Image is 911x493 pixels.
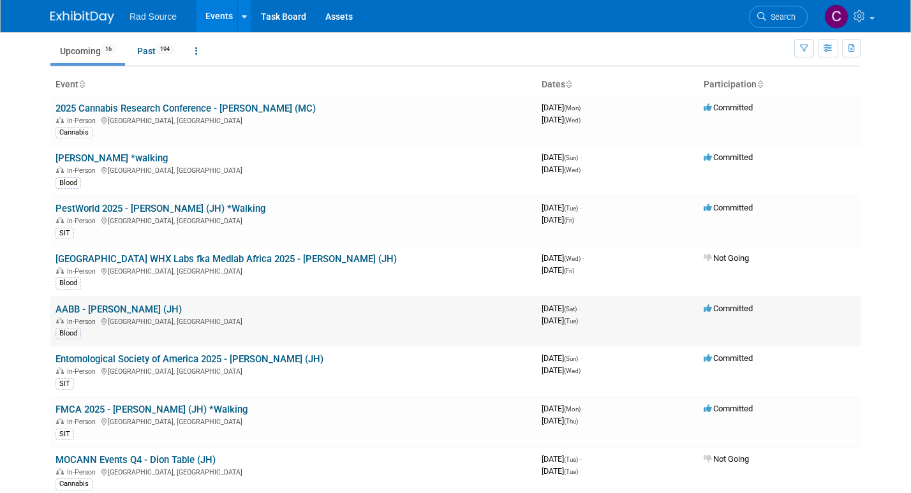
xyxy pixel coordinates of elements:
img: In-Person Event [56,318,64,324]
span: (Tue) [564,468,578,475]
span: In-Person [67,166,100,175]
span: [DATE] [542,115,581,124]
span: In-Person [67,468,100,476]
img: In-Person Event [56,468,64,475]
div: [GEOGRAPHIC_DATA], [GEOGRAPHIC_DATA] [56,466,531,476]
a: Sort by Participation Type [757,79,763,89]
span: 194 [156,45,174,54]
div: Blood [56,328,81,339]
span: [DATE] [542,165,581,174]
span: - [580,454,582,464]
span: - [580,203,582,212]
a: Past194 [128,39,183,63]
span: [DATE] [542,103,584,112]
span: Not Going [704,253,749,263]
a: Search [749,6,808,28]
span: [DATE] [542,215,574,224]
span: (Thu) [564,418,578,425]
a: Sort by Event Name [78,79,85,89]
span: Committed [704,404,753,413]
span: [DATE] [542,353,582,363]
span: - [580,152,582,162]
span: In-Person [67,418,100,426]
img: In-Person Event [56,166,64,173]
div: [GEOGRAPHIC_DATA], [GEOGRAPHIC_DATA] [56,316,531,326]
img: ExhibitDay [50,11,114,24]
a: FMCA 2025 - [PERSON_NAME] (JH) *Walking [56,404,248,415]
span: [DATE] [542,454,582,464]
span: (Fri) [564,217,574,224]
img: Candice Cash [824,4,848,29]
span: - [579,304,581,313]
a: AABB - [PERSON_NAME] (JH) [56,304,182,315]
span: (Wed) [564,117,581,124]
span: [DATE] [542,152,582,162]
span: (Wed) [564,255,581,262]
span: [DATE] [542,365,581,375]
span: (Fri) [564,267,574,274]
div: SIT [56,228,74,239]
img: In-Person Event [56,217,64,223]
span: Committed [704,203,753,212]
span: In-Person [67,117,100,125]
span: (Wed) [564,166,581,173]
span: [DATE] [542,466,578,476]
th: Dates [537,74,699,96]
span: - [582,253,584,263]
span: [DATE] [542,416,578,425]
span: [DATE] [542,265,574,275]
span: In-Person [67,267,100,276]
span: (Mon) [564,105,581,112]
span: (Wed) [564,367,581,374]
img: In-Person Event [56,418,64,424]
span: (Sat) [564,305,577,313]
span: In-Person [67,217,100,225]
a: MOCANN Events Q4 - Dion Table (JH) [56,454,216,466]
span: - [582,103,584,112]
span: Search [766,12,796,22]
img: In-Person Event [56,117,64,123]
a: 2025 Cannabis Research Conference - [PERSON_NAME] (MC) [56,103,316,114]
div: Cannabis [56,127,93,138]
a: [PERSON_NAME] *walking [56,152,168,164]
span: Committed [704,103,753,112]
span: - [580,353,582,363]
div: [GEOGRAPHIC_DATA], [GEOGRAPHIC_DATA] [56,365,531,376]
span: (Mon) [564,406,581,413]
div: [GEOGRAPHIC_DATA], [GEOGRAPHIC_DATA] [56,215,531,225]
div: Cannabis [56,478,93,490]
span: [DATE] [542,253,584,263]
div: [GEOGRAPHIC_DATA], [GEOGRAPHIC_DATA] [56,115,531,125]
span: (Sun) [564,154,578,161]
a: Upcoming16 [50,39,125,63]
span: (Tue) [564,318,578,325]
span: Committed [704,152,753,162]
a: Entomological Society of America 2025 - [PERSON_NAME] (JH) [56,353,323,365]
span: - [582,404,584,413]
span: (Sun) [564,355,578,362]
span: Committed [704,353,753,363]
img: In-Person Event [56,267,64,274]
span: [DATE] [542,316,578,325]
a: PestWorld 2025 - [PERSON_NAME] (JH) *Walking [56,203,265,214]
th: Event [50,74,537,96]
span: [DATE] [542,203,582,212]
span: [DATE] [542,304,581,313]
span: (Tue) [564,205,578,212]
span: In-Person [67,318,100,326]
div: SIT [56,378,74,390]
div: [GEOGRAPHIC_DATA], [GEOGRAPHIC_DATA] [56,265,531,276]
span: (Tue) [564,456,578,463]
span: Committed [704,304,753,313]
span: Rad Source [130,11,177,22]
span: 16 [101,45,115,54]
div: [GEOGRAPHIC_DATA], [GEOGRAPHIC_DATA] [56,165,531,175]
div: SIT [56,429,74,440]
div: [GEOGRAPHIC_DATA], [GEOGRAPHIC_DATA] [56,416,531,426]
a: Sort by Start Date [565,79,572,89]
span: In-Person [67,367,100,376]
div: Blood [56,277,81,289]
span: [DATE] [542,404,584,413]
a: [GEOGRAPHIC_DATA] WHX Labs fka Medlab Africa 2025 - [PERSON_NAME] (JH) [56,253,397,265]
div: Blood [56,177,81,189]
